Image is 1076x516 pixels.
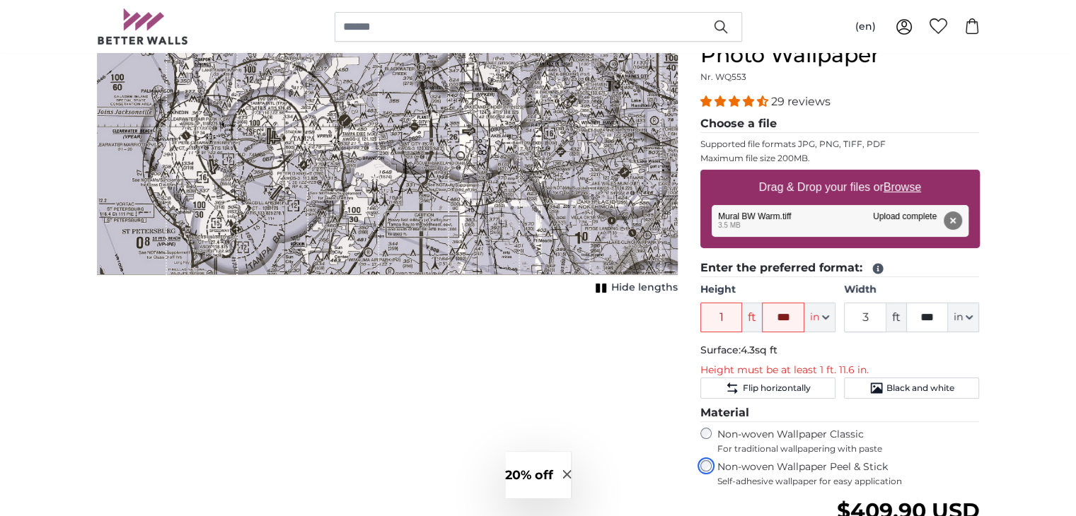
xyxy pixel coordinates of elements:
[700,115,980,133] legend: Choose a file
[700,259,980,277] legend: Enter the preferred format:
[742,382,810,394] span: Flip horizontally
[717,460,980,487] label: Non-woven Wallpaper Peel & Stick
[700,153,980,164] p: Maximum file size 200MB.
[700,377,835,399] button: Flip horizontally
[97,8,189,45] img: Betterwalls
[886,382,954,394] span: Black and white
[717,476,980,487] span: Self-adhesive wallpaper for easy application
[717,443,980,455] span: For traditional wallpapering with paste
[886,303,906,332] span: ft
[700,363,980,377] p: Height must be at least 1 ft. 11.6 in.
[700,404,980,422] legend: Material
[717,428,980,455] label: Non-woven Wallpaper Classic
[700,95,771,108] span: 4.34 stars
[741,344,777,356] span: 4.3sq ft
[948,303,979,332] button: in
[742,303,762,332] span: ft
[771,95,831,108] span: 29 reviews
[611,281,678,295] span: Hide lengths
[884,181,921,193] u: Browse
[700,344,980,358] p: Surface:
[700,71,746,82] span: Nr. WQ553
[753,173,926,201] label: Drag & Drop your files or
[700,139,980,150] p: Supported file formats JPG, PNG, TIFF, PDF
[97,17,678,298] div: 1 of 1
[844,377,979,399] button: Black and white
[591,278,678,298] button: Hide lengths
[954,310,963,324] span: in
[700,283,835,297] label: Height
[804,303,835,332] button: in
[844,14,887,40] button: (en)
[844,283,979,297] label: Width
[810,310,819,324] span: in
